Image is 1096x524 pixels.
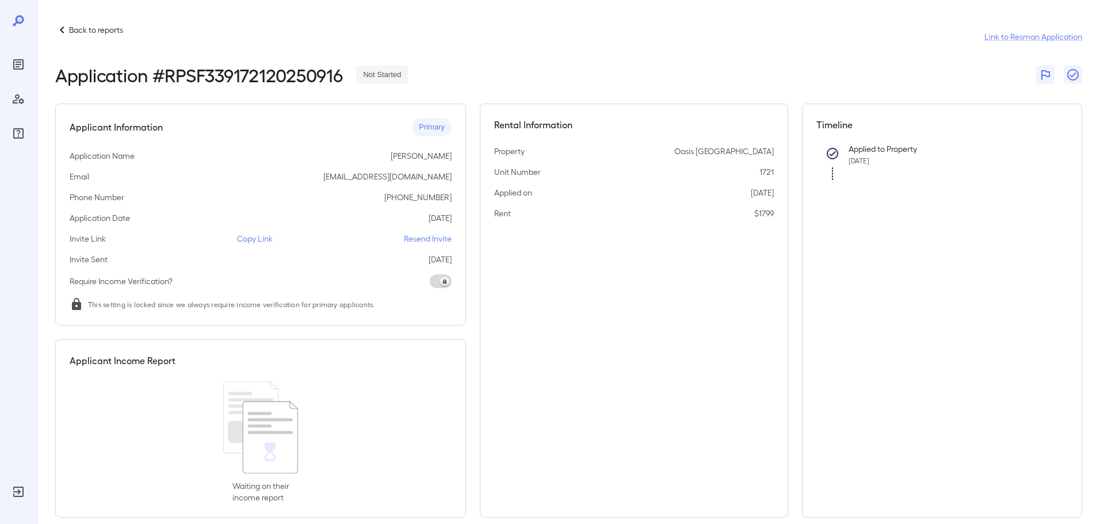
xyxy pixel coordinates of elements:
div: Manage Users [9,90,28,108]
p: $1799 [754,208,774,219]
button: Flag Report [1036,66,1055,84]
p: [DATE] [429,254,452,265]
p: Property [494,146,525,157]
p: Oasis [GEOGRAPHIC_DATA] [674,146,774,157]
p: [DATE] [429,212,452,224]
h5: Timeline [816,118,1068,132]
div: Log Out [9,483,28,501]
p: Application Name [70,150,135,162]
p: [PERSON_NAME] [391,150,452,162]
h5: Applicant Information [70,120,163,134]
p: Applied on [494,187,532,198]
span: [DATE] [849,156,869,165]
p: [PHONE_NUMBER] [384,192,452,203]
span: This setting is locked since we always require income verification for primary applicants. [88,299,375,310]
p: Invite Link [70,233,106,244]
div: FAQ [9,124,28,143]
p: [DATE] [751,187,774,198]
p: Phone Number [70,192,124,203]
span: Not Started [356,70,408,81]
p: Back to reports [69,24,123,36]
h2: Application # RPSF339172120250916 [55,64,342,85]
h5: Applicant Income Report [70,354,175,368]
p: Application Date [70,212,130,224]
a: Link to Resman Application [984,31,1082,43]
p: [EMAIL_ADDRESS][DOMAIN_NAME] [323,171,452,182]
p: Waiting on their income report [232,480,289,503]
p: Applied to Property [849,143,1050,155]
p: Email [70,171,89,182]
p: Rent [494,208,511,219]
p: Copy Link [237,233,273,244]
div: Reports [9,55,28,74]
p: Invite Sent [70,254,108,265]
p: Require Income Verification? [70,276,173,287]
span: Primary [412,122,452,133]
button: Close Report [1064,66,1082,84]
p: Unit Number [494,166,541,178]
p: Resend Invite [404,233,452,244]
h5: Rental Information [494,118,774,132]
p: 1721 [759,166,774,178]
